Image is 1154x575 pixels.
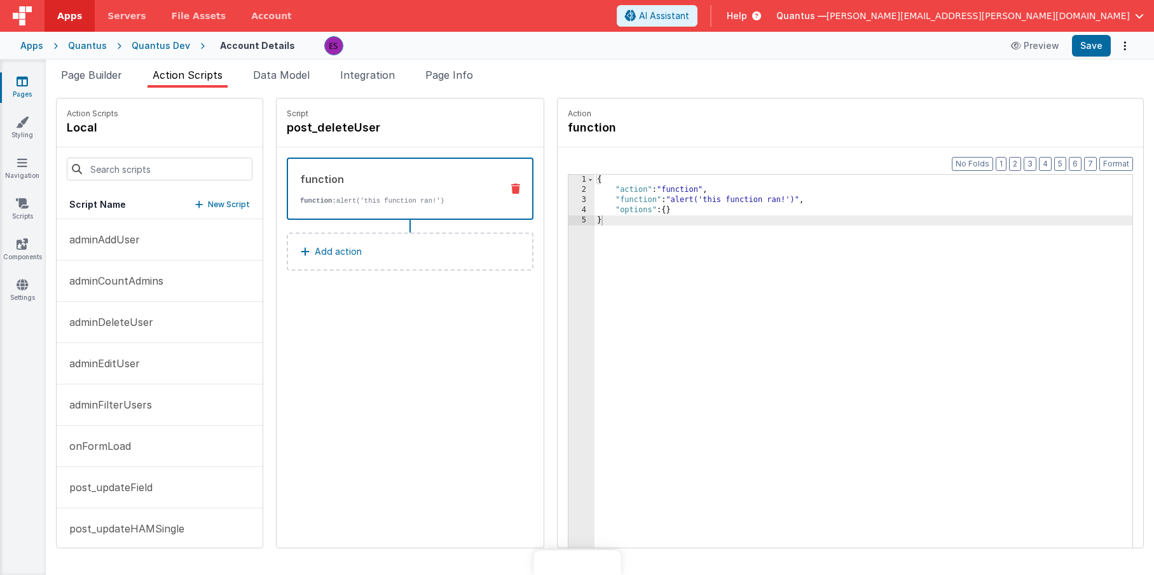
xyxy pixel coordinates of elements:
span: Integration [340,69,395,81]
div: 5 [568,215,594,226]
button: Preview [1003,36,1067,56]
p: adminFilterUsers [62,397,152,412]
button: Format [1099,157,1133,171]
h5: Script Name [69,198,126,211]
button: adminEditUser [57,343,263,384]
h4: post_deleteUser [287,119,477,137]
button: AI Assistant [617,5,697,27]
p: New Script [208,198,250,211]
h4: function [568,119,759,137]
span: Action Scripts [153,69,223,81]
div: 2 [568,185,594,195]
input: Search scripts [67,158,252,180]
p: post_updateField [62,480,153,495]
p: Action [568,109,1133,119]
p: adminDeleteUser [62,315,153,330]
p: Add action [315,244,362,259]
button: Save [1072,35,1111,57]
p: adminEditUser [62,356,140,371]
span: Apps [57,10,82,22]
span: AI Assistant [639,10,689,22]
button: 6 [1069,157,1082,171]
p: post_updateHAMSingle [62,521,184,536]
p: Action Scripts [67,109,118,119]
span: Data Model [253,69,310,81]
div: Quantus Dev [132,39,190,52]
p: alert('this function ran!') [300,196,491,206]
button: adminDeleteUser [57,302,263,343]
div: Apps [20,39,43,52]
span: Servers [107,10,146,22]
img: 2445f8d87038429357ee99e9bdfcd63a [325,37,343,55]
span: File Assets [172,10,226,22]
button: Quantus — [PERSON_NAME][EMAIL_ADDRESS][PERSON_NAME][DOMAIN_NAME] [776,10,1144,22]
p: onFormLoad [62,438,131,454]
h4: Account Details [220,41,295,50]
span: [PERSON_NAME][EMAIL_ADDRESS][PERSON_NAME][DOMAIN_NAME] [827,10,1130,22]
strong: function: [300,197,336,205]
p: adminCountAdmins [62,273,163,288]
button: adminFilterUsers [57,384,263,426]
button: 2 [1009,157,1021,171]
button: 1 [996,157,1006,171]
h4: local [67,119,118,137]
button: 3 [1024,157,1036,171]
button: 7 [1084,157,1097,171]
span: Page Builder [61,69,122,81]
button: Options [1116,37,1134,55]
div: Quantus [68,39,107,52]
div: 3 [568,195,594,205]
span: Help [727,10,747,22]
button: adminAddUser [57,219,263,260]
div: 1 [568,175,594,185]
button: New Script [195,198,250,211]
button: 5 [1054,157,1066,171]
button: post_updateField [57,467,263,508]
button: onFormLoad [57,426,263,467]
span: Page Info [425,69,473,81]
button: Add action [287,233,533,271]
div: 4 [568,205,594,215]
p: Script [287,109,533,119]
button: No Folds [952,157,993,171]
p: adminAddUser [62,232,140,247]
button: 4 [1039,157,1052,171]
span: Quantus — [776,10,827,22]
button: adminCountAdmins [57,260,263,302]
div: function [300,172,491,187]
button: post_updateHAMSingle [57,508,263,550]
